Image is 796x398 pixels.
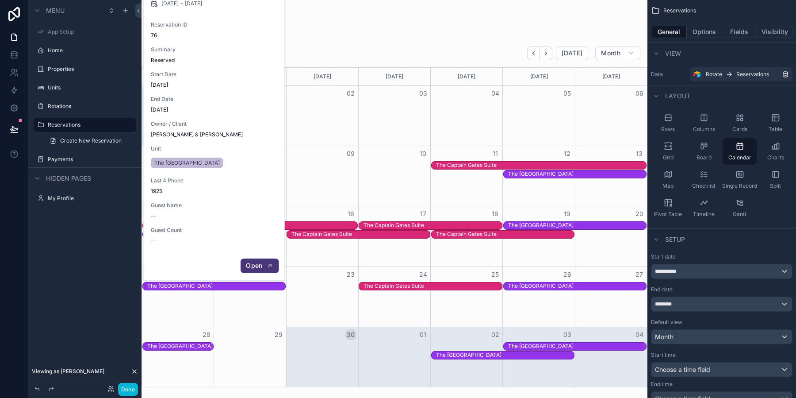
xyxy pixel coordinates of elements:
[151,188,278,195] span: 1925
[48,121,131,128] label: Reservations
[288,68,357,85] div: [DATE]
[562,269,573,280] button: 26
[151,57,278,64] span: Reserved
[151,106,278,113] span: [DATE]
[345,148,356,159] button: 09
[562,148,573,159] button: 12
[665,49,681,58] span: View
[527,46,540,60] button: Back
[687,195,721,221] button: Timeline
[736,71,769,78] span: Reservations
[151,120,278,128] span: Owner / Client
[490,88,501,99] button: 04
[595,46,640,60] button: Month
[758,110,792,136] button: Table
[723,110,757,136] button: Cards
[364,282,424,290] div: The Captain Gates Suite
[154,159,220,166] span: The [GEOGRAPHIC_DATA]
[728,154,751,161] span: Calendar
[722,26,758,38] button: Fields
[345,329,356,340] button: 30
[436,230,497,238] div: The Captain Gates Suite
[151,227,278,234] span: Guest Count
[706,71,722,78] span: Rotate
[48,156,134,163] label: Payments
[690,67,792,81] a: RotateReservations
[732,126,747,133] span: Cards
[651,71,686,78] label: Data
[48,66,134,73] label: Properties
[508,342,574,350] div: The Union Hill House
[151,131,278,138] span: [PERSON_NAME] & [PERSON_NAME]
[692,182,716,189] span: Checklist
[360,68,429,85] div: [DATE]
[655,332,674,341] span: Month
[722,182,757,189] span: Single Record
[151,71,278,78] span: Start Date
[562,88,573,99] button: 05
[44,134,136,148] a: Create New Reservation
[687,26,722,38] button: Options
[48,103,134,110] label: Rotations
[651,329,792,344] button: Month
[364,221,424,229] div: The Captain Gates Suite
[508,282,574,290] div: The [GEOGRAPHIC_DATA]
[490,329,501,340] button: 02
[32,368,104,375] span: Viewing as [PERSON_NAME]
[436,352,501,359] div: The [GEOGRAPHIC_DATA]
[151,158,223,168] a: The [GEOGRAPHIC_DATA]
[147,282,213,290] div: The [GEOGRAPHIC_DATA]
[151,202,278,209] span: Guest Name
[147,282,213,290] div: The Union Hill House
[687,110,721,136] button: Columns
[490,209,501,219] button: 18
[508,343,574,350] div: The [GEOGRAPHIC_DATA]
[693,71,700,78] img: Airtable Logo
[634,269,645,280] button: 27
[562,49,582,57] span: [DATE]
[770,182,781,189] span: Split
[651,253,676,260] label: Start date
[48,28,134,35] label: App Setup
[693,126,715,133] span: Columns
[651,110,685,136] button: Rows
[436,162,497,169] div: The Captain Gates Suite
[562,209,573,219] button: 19
[418,88,429,99] button: 03
[201,329,212,340] button: 28
[651,138,685,165] button: Grid
[432,68,501,85] div: [DATE]
[651,286,673,293] label: End date
[693,211,715,218] span: Timeline
[769,126,782,133] span: Table
[654,211,682,218] span: Pivot Table
[562,329,573,340] button: 03
[655,366,710,373] span: Choose a time field
[246,262,262,270] span: Open
[418,329,429,340] button: 01
[651,381,673,388] label: End time
[508,170,574,178] div: The [GEOGRAPHIC_DATA]
[687,166,721,193] button: Checklist
[48,195,134,202] label: My Profile
[151,177,278,184] span: Last 4 Phone
[634,148,645,159] button: 13
[508,170,574,178] div: The Union Hill House
[151,46,278,53] span: Summary
[60,137,122,144] span: Create New Reservation
[758,166,792,193] button: Split
[418,209,429,219] button: 17
[436,351,501,359] div: The Union Hill House
[508,222,574,229] div: The [GEOGRAPHIC_DATA]
[665,92,690,100] span: Layout
[147,342,213,350] div: The Union Hill House
[662,182,674,189] span: Map
[490,269,501,280] button: 25
[345,88,356,99] button: 02
[46,6,65,15] span: Menu
[663,154,674,161] span: Grid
